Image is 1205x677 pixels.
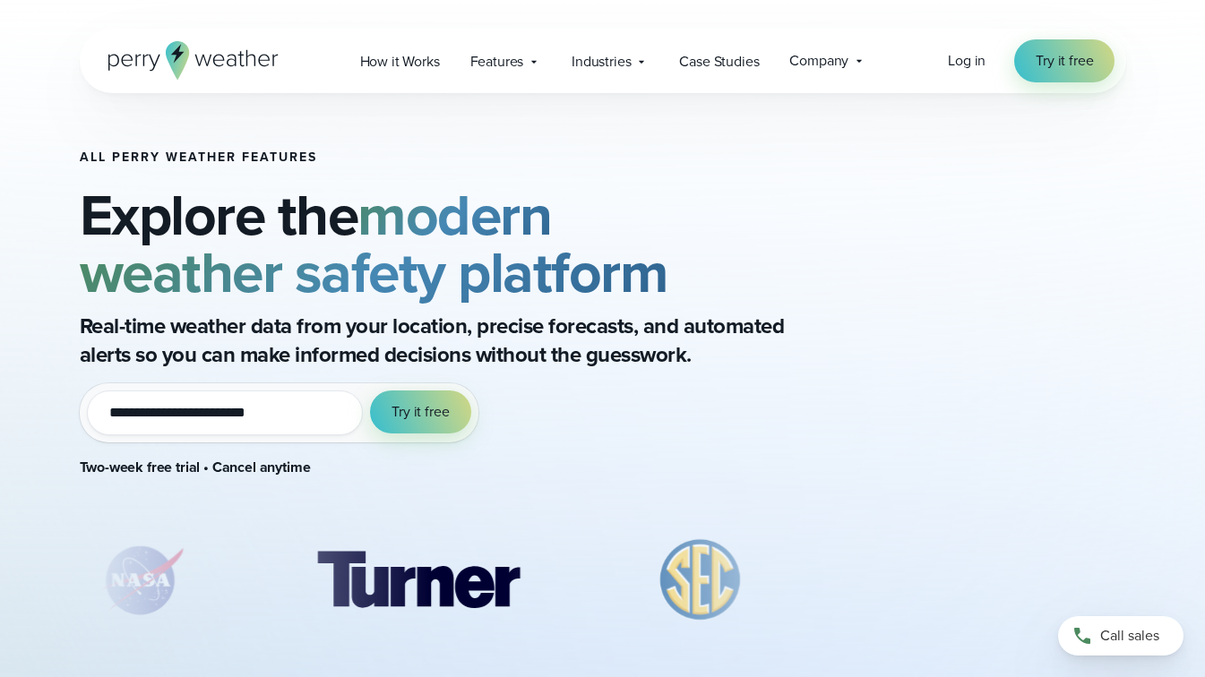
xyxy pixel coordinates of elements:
h2: Explore the [80,186,857,301]
div: 1 of 8 [79,536,204,625]
a: Try it free [1014,39,1115,82]
img: Amazon-Air.svg [856,536,1110,625]
a: Call sales [1058,616,1183,656]
img: Turner-Construction_1.svg [290,536,545,625]
span: Try it free [1036,50,1093,72]
button: Try it free [370,390,470,433]
a: How it Works [345,43,455,80]
span: Try it free [392,401,449,423]
span: Industries [572,51,631,73]
span: Case Studies [679,51,759,73]
span: Company [789,50,848,72]
a: Case Studies [664,43,774,80]
p: Real-time weather data from your location, precise forecasts, and automated alerts so you can mak... [80,312,796,369]
img: %E2%9C%85-SEC.svg [632,536,770,625]
div: slideshow [80,536,857,634]
img: NASA.svg [79,536,204,625]
div: 4 of 8 [856,536,1110,625]
h1: All Perry Weather Features [80,150,857,165]
span: How it Works [360,51,440,73]
div: 3 of 8 [632,536,770,625]
span: Log in [948,50,986,71]
span: Call sales [1100,625,1159,647]
strong: Two-week free trial • Cancel anytime [80,457,311,477]
span: Features [470,51,524,73]
strong: modern weather safety platform [80,173,668,314]
a: Log in [948,50,986,72]
div: 2 of 8 [290,536,545,625]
